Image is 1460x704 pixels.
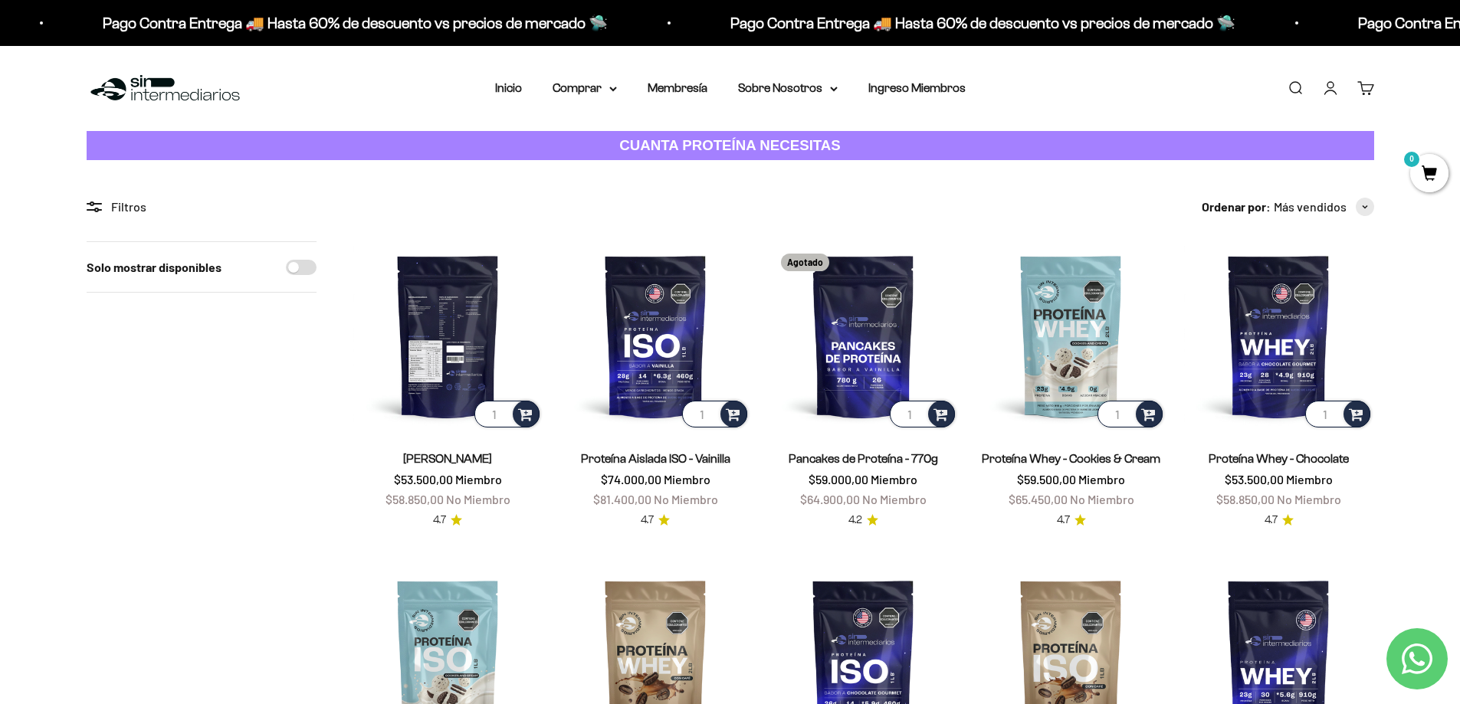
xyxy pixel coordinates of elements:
[1057,512,1070,529] span: 4.7
[789,452,938,465] a: Pancakes de Proteína - 770g
[1017,472,1076,486] span: $59.500,00
[593,492,651,506] span: $81.400,00
[848,512,862,529] span: 4.2
[446,492,510,506] span: No Miembro
[654,492,718,506] span: No Miembro
[809,472,868,486] span: $59.000,00
[868,81,966,94] a: Ingreso Miembros
[433,512,446,529] span: 4.7
[455,472,502,486] span: Miembro
[738,78,838,98] summary: Sobre Nosotros
[1225,472,1284,486] span: $53.500,00
[87,257,221,277] label: Solo mostrar disponibles
[433,512,462,529] a: 4.74.7 de 5.0 estrellas
[353,241,543,431] img: Proteína Whey - Vainilla
[553,78,617,98] summary: Comprar
[1078,472,1125,486] span: Miembro
[1070,492,1134,506] span: No Miembro
[871,472,917,486] span: Miembro
[87,197,317,217] div: Filtros
[1057,512,1086,529] a: 4.74.7 de 5.0 estrellas
[87,131,1374,161] a: CUANTA PROTEÍNA NECESITAS
[1410,166,1449,183] a: 0
[1274,197,1374,217] button: Más vendidos
[730,11,1235,35] p: Pago Contra Entrega 🚚 Hasta 60% de descuento vs precios de mercado 🛸
[1009,492,1068,506] span: $65.450,00
[103,11,608,35] p: Pago Contra Entrega 🚚 Hasta 60% de descuento vs precios de mercado 🛸
[601,472,661,486] span: $74.000,00
[394,472,453,486] span: $53.500,00
[982,452,1160,465] a: Proteína Whey - Cookies & Cream
[1209,452,1349,465] a: Proteína Whey - Chocolate
[1216,492,1275,506] span: $58.850,00
[1277,492,1341,506] span: No Miembro
[641,512,654,529] span: 4.7
[1265,512,1278,529] span: 4.7
[800,492,860,506] span: $64.900,00
[641,512,670,529] a: 4.74.7 de 5.0 estrellas
[1286,472,1333,486] span: Miembro
[1403,150,1421,169] mark: 0
[403,452,492,465] a: [PERSON_NAME]
[495,81,522,94] a: Inicio
[648,81,707,94] a: Membresía
[1202,197,1271,217] span: Ordenar por:
[1274,197,1347,217] span: Más vendidos
[581,452,730,465] a: Proteína Aislada ISO - Vainilla
[386,492,444,506] span: $58.850,00
[619,137,841,153] strong: CUANTA PROTEÍNA NECESITAS
[848,512,878,529] a: 4.24.2 de 5.0 estrellas
[862,492,927,506] span: No Miembro
[664,472,710,486] span: Miembro
[1265,512,1294,529] a: 4.74.7 de 5.0 estrellas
